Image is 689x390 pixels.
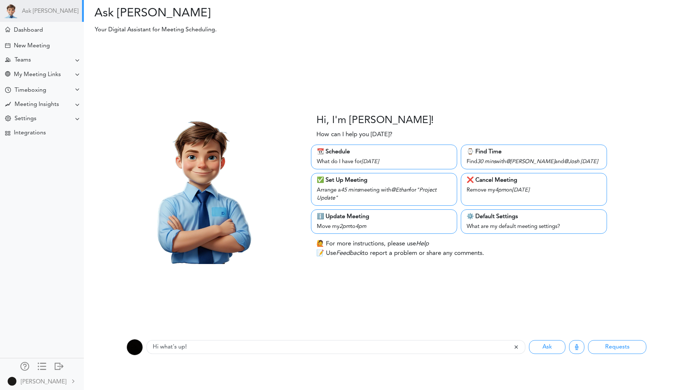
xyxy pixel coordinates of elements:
[467,147,601,156] div: ⌚️ Find Time
[581,159,598,165] i: [DATE]
[5,87,11,94] div: Time Your Goals
[4,4,18,18] img: Powered by TEAMCAL AI
[5,131,10,136] div: TEAMCAL AI Workflow Apps
[90,25,513,34] p: Your Digital Assistant for Meeting Scheduling.
[317,147,451,156] div: 📆 Schedule
[588,340,646,354] button: Requests
[55,362,63,369] div: Log out
[89,7,381,20] h2: Ask [PERSON_NAME]
[316,130,392,139] p: How can I help you [DATE]?
[317,188,436,201] i: "Project Update"
[341,188,359,193] i: 45 mins
[20,362,29,369] div: Manage Members and Externals
[317,156,451,166] div: What do I have for
[316,249,484,258] p: 📝 Use to report a problem or share any comments.
[15,115,36,122] div: Settings
[14,71,61,78] div: My Meeting Links
[467,221,601,231] div: What are my default meeting settings?
[467,176,601,185] div: ❌ Cancel Meeting
[529,340,565,354] button: Ask
[564,159,579,165] i: @Josh
[495,188,506,193] i: 4pm
[362,159,379,165] i: [DATE]
[14,27,43,34] div: Dashboard
[14,130,46,137] div: Integrations
[21,378,66,386] div: [PERSON_NAME]
[1,373,83,389] a: [PERSON_NAME]
[467,212,601,221] div: ⚙️ Default Settings
[5,71,10,78] div: Share Meeting Link
[5,43,10,48] div: Create Meeting
[126,339,143,355] img: 9k=
[506,159,555,165] i: @[PERSON_NAME]
[317,176,451,185] div: ✅ Set Up Meeting
[38,362,46,372] a: Change side menu
[477,159,496,165] i: 30 mins
[467,185,601,195] div: Remove my on
[8,377,16,386] img: 9k=
[14,43,50,50] div: New Meeting
[317,212,451,221] div: ℹ️ Update Meeting
[15,101,59,108] div: Meeting Insights
[391,188,409,193] i: @Ethan
[336,250,362,256] i: Feedback
[512,188,529,193] i: [DATE]
[317,221,451,231] div: Move my to
[15,57,31,64] div: Teams
[22,8,78,15] a: Ask [PERSON_NAME]
[467,156,601,166] div: Find with and
[123,109,279,264] img: Theo.png
[5,27,10,32] div: Meeting Dashboard
[15,87,46,94] div: Timeboxing
[316,239,429,249] p: 🙋 For more instructions, please use
[38,362,46,369] div: Show only icons
[316,115,434,127] h3: Hi, I'm [PERSON_NAME]!
[355,224,366,229] i: 4pm
[317,185,451,203] div: Arrange a meeting with for
[339,224,350,229] i: 2pm
[416,241,429,247] i: Help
